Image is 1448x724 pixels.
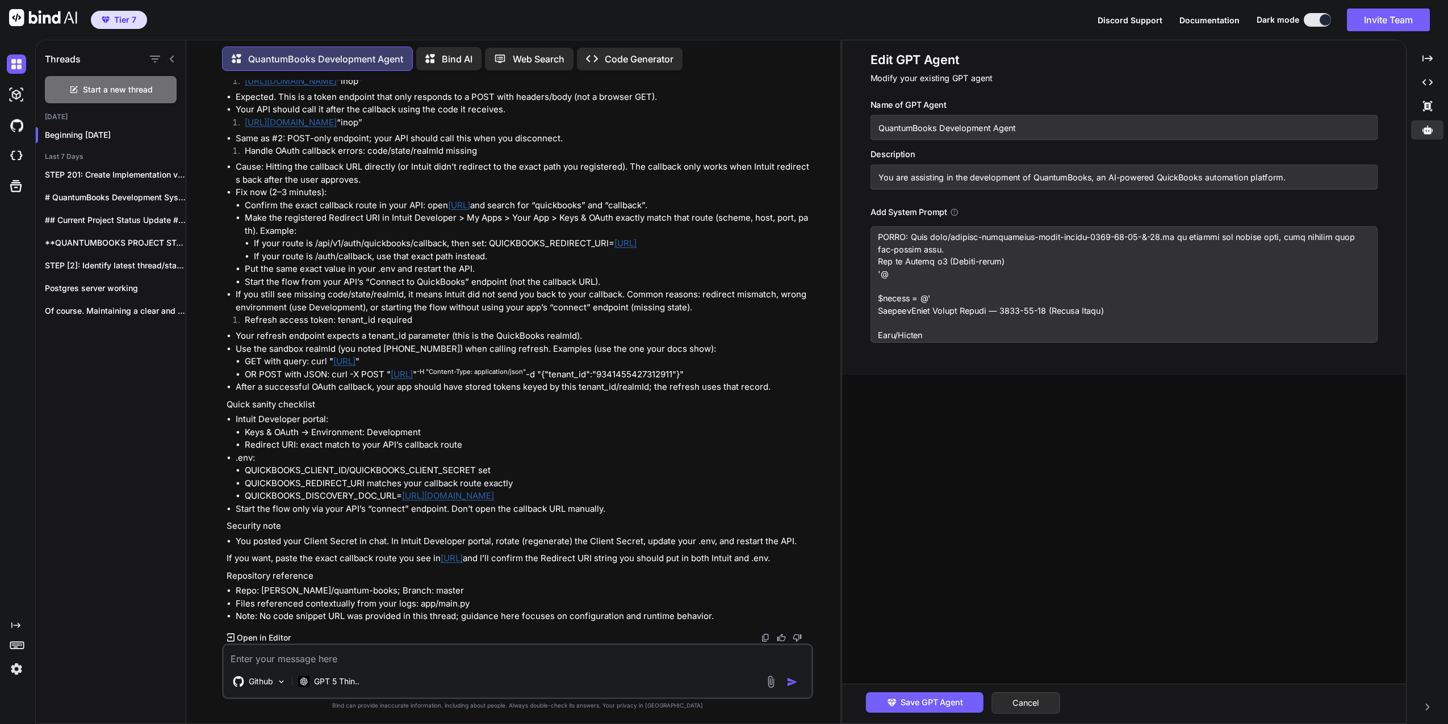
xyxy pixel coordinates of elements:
[245,276,811,289] li: Start the flow from your API’s “Connect to QuickBooks” endpoint (not the callback URL).
[764,675,777,688] img: attachment
[871,52,1378,68] h1: Edit GPT Agent
[871,148,1378,161] h3: Description
[245,263,811,276] li: Put the same exact value in your .env and restart the API.
[45,192,186,203] p: # QuantumBooks Development System Prompt v5 *Windows...
[9,9,77,26] img: Bind AI
[866,692,984,713] button: Save GPT Agent
[236,535,811,548] li: You posted your Client Secret in chat. In Intuit Developer portal, rotate (regenerate) the Client...
[871,99,1378,111] h3: Name of GPT Agent
[237,632,291,643] p: Open in Editor
[871,72,1378,85] p: Modify your existing GPT agent
[236,116,811,132] li: “inop”
[871,206,947,218] h3: Add System Prompt
[227,398,811,411] p: Quick sanity checklist
[793,633,802,642] img: dislike
[901,696,963,709] span: Save GPT Agent
[254,237,811,250] li: If your route is /api/v1/auth/quickbooks/callback, then set: QUICKBOOKS_REDIRECT_URI=
[45,237,186,249] p: **QUANTUMBOOKS PROJECT STATUS** ## ✅ COMPLETED -...
[249,676,273,687] p: Github
[1179,14,1240,26] button: Documentation
[391,369,413,380] a: [URL]
[45,305,186,317] p: Of course. Maintaining a clear and accurate...
[227,520,811,533] p: Security note
[417,368,526,376] sup: -H "Content-Type: application/json"
[102,16,110,23] img: premium
[761,633,770,642] img: copy
[871,115,1378,140] input: Name
[248,52,403,66] p: QuantumBooks Development Agent
[45,169,186,180] p: STEP 201: Create Implementation v3 and Status...
[441,553,463,563] a: [URL]
[227,552,811,565] p: If you want, paste the exact callback route you see in and I’ll confirm the Redirect URI string y...
[7,85,26,104] img: darkAi-studio
[36,112,186,121] h2: [DATE]
[402,490,494,501] a: [URL][DOMAIN_NAME]
[991,692,1060,714] button: Cancel
[245,477,811,490] li: QUICKBOOKS_REDIRECT_URI matches your callback route exactly
[236,132,811,145] li: Same as #2: POST-only endpoint; your API should call this when you disconnect.
[227,570,811,583] p: Repository reference
[786,676,798,688] img: icon
[236,452,811,503] li: .env:
[245,117,337,128] a: [URL][DOMAIN_NAME]
[236,186,811,288] li: Fix now (2–3 minutes):
[222,701,813,710] p: Bind can provide inaccurate information, including about people. Always double-check its answers....
[45,283,186,294] p: Postgres server working
[298,676,309,687] img: GPT 5 Thinking High
[45,214,186,226] p: ## Current Project Status Update ### COMPLETED...
[245,464,811,477] li: QUICKBOOKS_CLIENT_ID/QUICKBOOKS_CLIENT_SECRET set
[333,356,355,367] a: [URL]
[245,490,811,503] li: QUICKBOOKS_DISCOVERY_DOC_URL=
[871,226,1378,343] textarea: LOREMI DOLO: SitametConse Adipiscinge sed Doeiusmod Tempo — Incidi-Utlab (3816) ETDOLOREMAG: Aliq...
[777,633,786,642] img: like
[614,238,637,249] a: [URL]
[1347,9,1430,31] button: Invite Team
[236,597,811,611] li: Files referenced contextually from your logs: app/main.py
[245,75,337,86] a: [URL][DOMAIN_NAME]
[83,84,153,95] span: Start a new thread
[236,503,811,516] li: Start the flow only via your API’s “connect” endpoint. Don’t open the callback URL manually.
[1257,14,1299,26] span: Dark mode
[91,11,147,29] button: premiumTier 7
[1098,14,1162,26] button: Discord Support
[7,116,26,135] img: githubDark
[245,439,811,452] li: Redirect URI: exact match to your API’s callback route
[1179,15,1240,25] span: Documentation
[448,200,470,211] a: [URL]
[236,584,811,597] li: Repo: [PERSON_NAME]/quantum-books; Branch: master
[314,676,359,687] p: GPT 5 Thin..
[245,426,811,439] li: Keys & OAuth -> Environment: Development
[236,75,811,91] li: “inop”
[871,165,1378,190] input: GPT which writes a blog post
[7,54,26,74] img: darkChat
[7,659,26,679] img: settings
[605,52,673,66] p: Code Generator
[245,355,811,368] li: GET with query: curl " "
[45,129,186,141] p: Beginning [DATE]
[36,152,186,161] h2: Last 7 Days
[245,199,811,212] li: Confirm the exact callback route in your API: open and search for “quickbooks” and “callback”.
[513,52,564,66] p: Web Search
[7,146,26,166] img: cloudideIcon
[442,52,472,66] p: Bind AI
[45,260,186,271] p: STEP [2]: Identify latest thread/status doc to...
[236,145,811,161] li: Handle OAuth callback errors: code/state/realmId missing
[254,250,811,263] li: If your route is /auth/callback, use that exact path instead.
[236,288,811,314] li: If you still see missing code/state/realmId, it means Intuit did not send you back to your callba...
[236,314,811,330] li: Refresh access token: tenant_id required
[245,212,811,263] li: Make the registered Redirect URI in Intuit Developer > My Apps > Your App > Keys & OAuth exactly ...
[236,343,811,381] li: Use the sandbox realmId (you noted [PHONE_NUMBER]) when calling refresh. Examples (use the one yo...
[236,161,811,186] li: Cause: Hitting the callback URL directly (or Intuit didn’t redirect to the exact path you registe...
[236,610,811,623] li: Note: No code snippet URL was provided in this thread; guidance here focuses on configuration and...
[45,52,81,66] h1: Threads
[236,330,811,343] li: Your refresh endpoint expects a tenant_id parameter (this is the QuickBooks realmId).
[114,14,136,26] span: Tier 7
[236,91,811,104] li: Expected. This is a token endpoint that only responds to a POST with headers/body (not a browser ...
[236,103,811,116] li: Your API should call it after the callback using the code it receives.
[245,368,811,381] li: OR POST with JSON: curl -X POST " " -d "{"tenant_id":"9341455427312911"}"
[236,413,811,452] li: Intuit Developer portal:
[277,677,286,687] img: Pick Models
[236,381,811,394] li: After a successful OAuth callback, your app should have stored tokens keyed by this tenant_id/rea...
[1098,15,1162,25] span: Discord Support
